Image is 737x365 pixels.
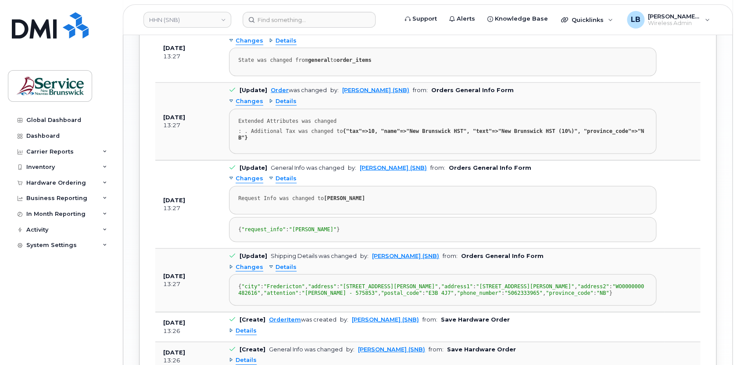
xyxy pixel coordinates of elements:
span: "[PERSON_NAME] - 575853" [302,290,378,296]
span: "[PERSON_NAME]" [289,226,336,233]
span: Changes [236,37,263,45]
span: "attention" [264,290,298,296]
a: [PERSON_NAME] (SNB) [352,316,419,323]
span: by: [330,87,339,93]
a: Alerts [443,10,481,28]
a: HHN (SNB) [143,12,231,28]
span: Alerts [457,14,475,23]
span: "address2" [577,283,609,290]
b: [DATE] [163,319,185,326]
span: from: [413,87,428,93]
span: "province_code" [546,290,593,296]
span: Details [236,327,257,335]
strong: [PERSON_NAME] [324,195,365,201]
span: "NB" [597,290,609,296]
div: { : } [238,226,647,233]
div: 13:27 [163,53,213,61]
span: Details [275,263,297,272]
span: Changes [236,97,263,106]
span: Details [275,37,297,45]
b: [DATE] [163,273,185,279]
span: by: [360,253,368,259]
div: 13:26 [163,327,213,335]
b: Orders General Info Form [431,87,514,93]
span: by: [340,316,348,323]
a: [PERSON_NAME] (SNB) [358,346,425,353]
span: "5062333965" [504,290,543,296]
span: LB [631,14,640,25]
span: "address1" [441,283,472,290]
span: from: [443,253,458,259]
a: Knowledge Base [481,10,554,28]
span: Details [236,356,257,365]
span: "request_info" [241,226,286,233]
div: General Info was changed [271,165,344,171]
a: [PERSON_NAME] (SNB) [372,253,439,259]
a: [PERSON_NAME] (SNB) [360,165,427,171]
div: was changed [271,87,327,93]
b: [Update] [240,87,267,93]
b: [Update] [240,253,267,259]
input: Find something... [243,12,376,28]
span: "phone_number" [457,290,501,296]
div: 13:27 [163,204,213,212]
div: Extended Attributes was changed [238,118,647,125]
span: Changes [236,175,263,183]
b: [Create] [240,346,265,353]
span: from: [422,316,437,323]
b: [Create] [240,316,265,323]
strong: {"tax"=>10, "name"=>"New Brunswick HST", "text"=>"New Brunswick HST (10%)", "province_code"=>"NB"} [238,128,644,141]
span: Wireless Admin [648,20,701,27]
span: "Fredericton" [264,283,305,290]
b: Save Hardware Order [441,316,510,323]
span: by: [348,165,356,171]
span: Knowledge Base [495,14,548,23]
b: [DATE] [163,349,185,356]
b: [Update] [240,165,267,171]
div: 13:27 [163,122,213,129]
span: Details [275,175,297,183]
span: "address" [308,283,336,290]
a: Support [399,10,443,28]
span: Quicklinks [572,16,604,23]
b: Orders General Info Form [449,165,531,171]
span: "[STREET_ADDRESS][PERSON_NAME]" [340,283,438,290]
span: from: [430,165,445,171]
div: General Info was changed [269,346,343,353]
span: Support [412,14,437,23]
a: Order [271,87,289,93]
b: [DATE] [163,197,185,204]
a: OrderItem [269,316,301,323]
span: from: [429,346,444,353]
span: by: [346,346,354,353]
div: Request Info was changed to [238,195,647,202]
b: Orders General Info Form [461,253,544,259]
span: "postal_code" [381,290,422,296]
span: Details [275,97,297,106]
div: { : , : , : , : , : , : , : , : } [238,283,647,297]
div: 13:26 [163,357,213,365]
div: 13:27 [163,280,213,288]
div: State was changed from to [238,57,647,64]
span: "city" [241,283,260,290]
div: : . Additional Tax was changed to [238,128,647,141]
b: [DATE] [163,114,185,121]
b: Save Hardware Order [447,346,516,353]
span: Changes [236,263,263,272]
div: LeBlanc, Ben (SNB) [621,11,716,29]
div: Quicklinks [555,11,619,29]
div: was created [269,316,336,323]
span: "[STREET_ADDRESS][PERSON_NAME]" [476,283,574,290]
span: "WO0000000482616" [238,283,644,296]
b: [DATE] [163,45,185,51]
strong: general [308,57,330,63]
span: "E3B 4J7" [425,290,454,296]
span: [PERSON_NAME] (SNB) [648,13,701,20]
strong: order_items [336,57,371,63]
a: [PERSON_NAME] (SNB) [342,87,409,93]
div: Shipping Details was changed [271,253,357,259]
